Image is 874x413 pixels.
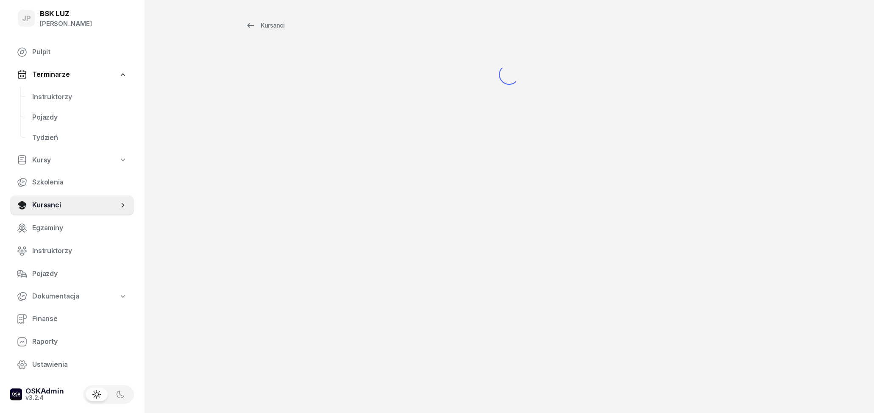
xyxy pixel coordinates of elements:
span: Raporty [32,336,127,347]
span: Finanse [32,313,127,324]
a: Pojazdy [10,264,134,284]
a: Tydzień [25,128,134,148]
span: Dokumentacja [32,291,79,302]
span: Terminarze [32,69,70,80]
a: Kursanci [238,17,292,34]
div: v3.2.4 [25,395,64,401]
span: JP [22,15,31,22]
span: Ustawienia [32,359,127,370]
span: Kursanci [32,200,119,211]
a: Instruktorzy [10,241,134,261]
a: Instruktorzy [25,87,134,107]
img: logo-xs-dark@2x.png [10,388,22,400]
a: Kursy [10,151,134,170]
div: [PERSON_NAME] [40,18,92,29]
span: Pojazdy [32,112,127,123]
a: Pulpit [10,42,134,62]
span: Instruktorzy [32,92,127,103]
span: Instruktorzy [32,246,127,257]
a: Ustawienia [10,354,134,375]
span: Egzaminy [32,223,127,234]
div: OSKAdmin [25,388,64,395]
a: Kursanci [10,195,134,215]
a: Egzaminy [10,218,134,238]
a: Raporty [10,332,134,352]
a: Szkolenia [10,172,134,193]
div: Kursanci [245,20,284,31]
span: Szkolenia [32,177,127,188]
span: Tydzień [32,132,127,143]
span: Kursy [32,155,51,166]
div: BSK LUZ [40,10,92,17]
span: Pojazdy [32,268,127,279]
a: Dokumentacja [10,287,134,306]
a: Finanse [10,309,134,329]
a: Terminarze [10,65,134,84]
span: Pulpit [32,47,127,58]
a: Pojazdy [25,107,134,128]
